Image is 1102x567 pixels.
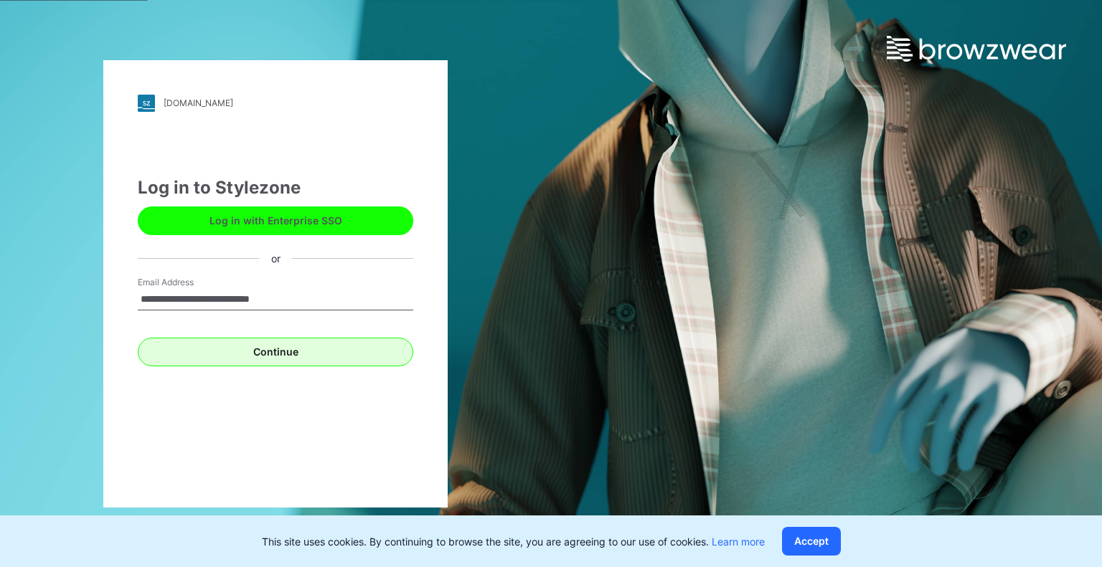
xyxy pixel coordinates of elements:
[138,338,413,366] button: Continue
[260,251,292,266] div: or
[262,534,765,549] p: This site uses cookies. By continuing to browse the site, you are agreeing to our use of cookies.
[138,95,413,112] a: [DOMAIN_NAME]
[138,206,413,235] button: Log in with Enterprise SSO
[887,36,1066,62] img: browzwear-logo.e42bd6dac1945053ebaf764b6aa21510.svg
[138,276,238,289] label: Email Address
[138,175,413,201] div: Log in to Stylezone
[164,97,233,108] div: [DOMAIN_NAME]
[782,527,841,556] button: Accept
[138,95,155,112] img: stylezone-logo.562084cfcfab977791bfbf7441f1a819.svg
[712,535,765,548] a: Learn more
